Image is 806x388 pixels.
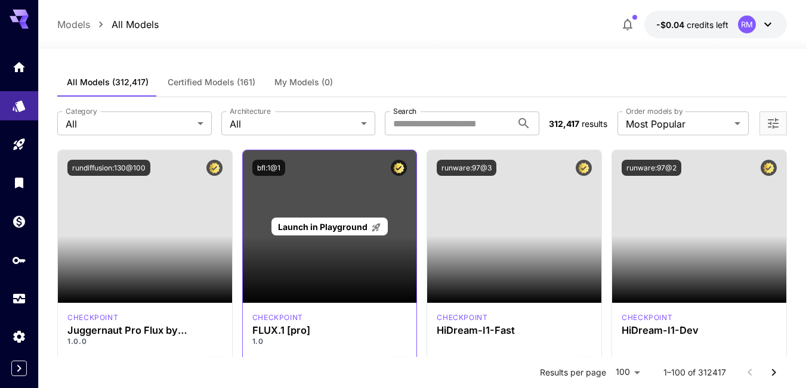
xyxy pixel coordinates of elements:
h3: Juggernaut Pro Flux by RunDiffusion [67,325,223,336]
a: All Models [112,17,159,32]
h3: HiDream-I1-Fast [437,325,592,336]
div: API Keys [12,253,26,268]
p: checkpoint [622,312,672,323]
div: fluxpro [252,312,303,323]
div: Usage [12,291,26,306]
label: Category [66,106,97,116]
span: 312,417 [549,119,579,129]
span: All [66,117,192,131]
span: Most Popular [626,117,730,131]
span: -$0.04 [656,20,687,30]
p: 1.0 [252,336,407,347]
p: checkpoint [67,312,118,323]
button: rundiffusion:130@100 [67,160,150,176]
button: Certified Model – Vetted for best performance and includes a commercial license. [576,160,592,176]
span: All [230,117,356,131]
h3: FLUX.1 [pro] [252,325,407,336]
div: Settings [12,329,26,344]
div: HiDream Fast [437,312,487,323]
a: Launch in Playground [271,218,388,236]
div: FLUX.1 D [67,312,118,323]
p: 1–100 of 312417 [663,367,726,378]
span: My Models (0) [274,77,333,88]
span: credits left [687,20,728,30]
p: checkpoint [437,312,487,323]
label: Order models by [626,106,683,116]
span: Certified Models (161) [168,77,255,88]
button: Open more filters [766,116,780,131]
a: Models [57,17,90,32]
div: Models [12,95,26,110]
p: checkpoint [252,312,303,323]
label: Architecture [230,106,270,116]
div: Wallet [12,214,26,229]
button: Certified Model – Vetted for best performance and includes a commercial license. [761,160,777,176]
p: Results per page [540,367,606,378]
button: runware:97@2 [622,160,681,176]
h3: HiDream-I1-Dev [622,325,777,336]
span: All Models (312,417) [67,77,149,88]
div: -$0.03892 [656,18,728,31]
button: Certified Model – Vetted for best performance and includes a commercial license. [391,160,407,176]
label: Search [393,106,416,116]
button: Certified Model – Vetted for best performance and includes a commercial license. [206,160,223,176]
button: Go to next page [762,361,786,384]
div: Playground [12,137,26,152]
nav: breadcrumb [57,17,159,32]
div: Library [12,175,26,190]
button: Expand sidebar [11,361,27,376]
p: 1.0.0 [67,336,223,347]
span: results [582,119,607,129]
div: Home [12,60,26,75]
button: runware:97@3 [437,160,496,176]
span: Launch in Playground [278,222,368,232]
button: -$0.03892RM [644,11,787,38]
div: 100 [611,364,644,381]
div: HiDream Dev [622,312,672,323]
div: RM [738,15,756,33]
button: bfl:1@1 [252,160,285,176]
